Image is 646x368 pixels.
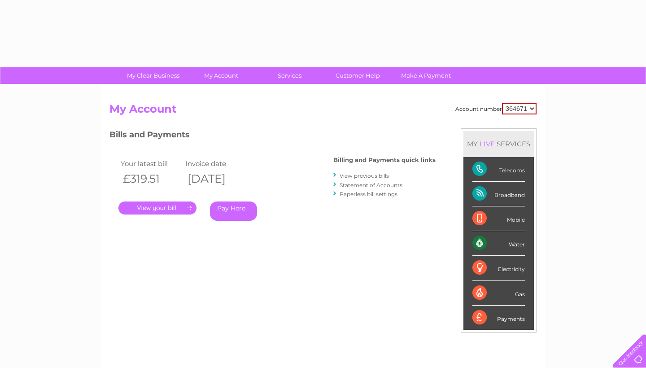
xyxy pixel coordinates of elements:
div: Telecoms [472,157,525,182]
div: Water [472,231,525,256]
h4: Billing and Payments quick links [333,157,436,163]
td: Invoice date [183,158,248,170]
div: Payments [472,306,525,330]
h2: My Account [109,103,537,120]
th: £319.51 [118,170,183,188]
div: Account number [455,103,537,114]
a: View previous bills [340,172,389,179]
a: Paperless bill settings [340,191,397,197]
div: LIVE [478,140,497,148]
td: Your latest bill [118,158,183,170]
a: Customer Help [321,67,395,84]
a: My Clear Business [116,67,190,84]
div: Mobile [472,206,525,231]
a: Make A Payment [389,67,463,84]
th: [DATE] [183,170,248,188]
a: Statement of Accounts [340,182,402,188]
a: Services [253,67,327,84]
div: MY SERVICES [463,131,534,157]
div: Gas [472,281,525,306]
div: Broadband [472,182,525,206]
a: . [118,202,196,215]
a: Pay Here [210,202,257,221]
div: Electricity [472,256,525,280]
h3: Bills and Payments [109,128,436,144]
a: My Account [184,67,258,84]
